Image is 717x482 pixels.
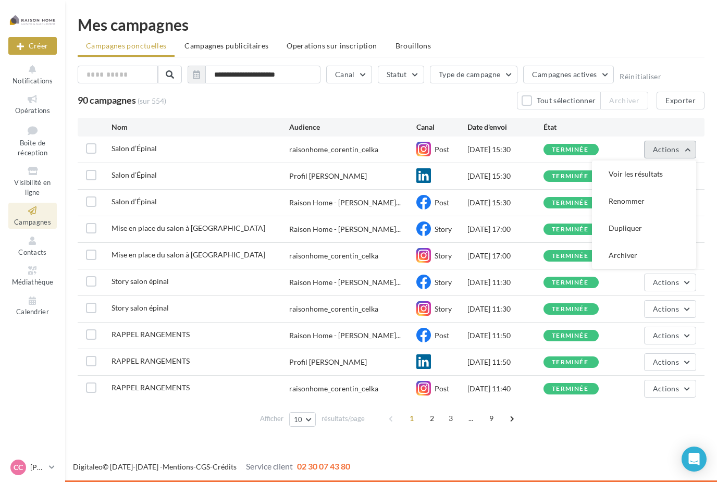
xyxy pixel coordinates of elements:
span: Salon d’Épinal [112,144,157,153]
span: Actions [653,357,679,366]
span: RAPPEL RANGEMENTS [112,383,190,392]
div: [DATE] 15:30 [467,197,543,208]
span: Raison Home - [PERSON_NAME]... [289,330,401,341]
span: Actions [653,145,679,154]
span: Operations sur inscription [287,41,377,50]
a: Crédits [213,462,237,471]
div: terminée [552,226,588,233]
span: © [DATE]-[DATE] - - - [73,462,350,471]
span: Salon d’Épinal [112,197,157,206]
div: [DATE] 15:30 [467,144,543,155]
span: CC [14,462,23,473]
span: Raison Home - [PERSON_NAME]... [289,224,401,234]
span: Brouillons [395,41,431,50]
button: Créer [8,37,57,55]
span: 2 [424,410,440,427]
span: (sur 554) [138,96,166,106]
span: Raison Home - [PERSON_NAME]... [289,197,401,208]
a: Mentions [163,462,193,471]
a: CGS [196,462,210,471]
button: Dupliquer [592,215,696,242]
button: Archiver [600,92,648,109]
button: Tout sélectionner [517,92,600,109]
div: [DATE] 11:30 [467,277,543,288]
span: Campagnes publicitaires [184,41,268,50]
span: Opérations [15,106,50,115]
div: Date d'envoi [467,122,543,132]
span: Raison Home - [PERSON_NAME]... [289,277,401,288]
div: [DATE] 17:00 [467,224,543,234]
span: 10 [294,415,303,424]
div: Nouvelle campagne [8,37,57,55]
div: [DATE] 11:50 [467,330,543,341]
span: résultats/page [322,414,365,424]
button: Actions [644,300,696,318]
span: Service client [246,461,293,471]
span: Visibilité en ligne [14,178,51,196]
div: Canal [416,122,467,132]
span: Actions [653,384,679,393]
div: [DATE] 11:40 [467,384,543,394]
div: raisonhome_corentin_celka [289,144,378,155]
a: Médiathèque [8,263,57,288]
a: Calendrier [8,293,57,318]
div: État [543,122,620,132]
div: [DATE] 17:00 [467,251,543,261]
div: terminée [552,386,588,392]
a: Contacts [8,233,57,258]
span: Notifications [13,77,53,85]
div: Open Intercom Messenger [682,447,707,472]
div: [DATE] 11:50 [467,357,543,367]
button: Actions [644,274,696,291]
span: Story [435,251,452,260]
a: 02 30 07 43 80 [297,461,350,471]
div: raisonhome_corentin_celka [289,304,378,314]
div: Nom [112,122,290,132]
span: 3 [442,410,459,427]
button: Réinitialiser [620,72,661,81]
span: Story [435,278,452,287]
span: 9 [483,410,500,427]
div: terminée [552,173,588,180]
button: Voir les résultats [592,160,696,188]
p: [PERSON_NAME] [30,462,45,473]
span: Mise en place du salon à Épinal [112,224,265,232]
span: Post [435,331,449,340]
a: Opérations [8,91,57,117]
span: Actions [653,331,679,340]
div: [DATE] 11:30 [467,304,543,314]
div: Audience [289,122,416,132]
button: 10 [289,412,316,427]
span: Boîte de réception [18,139,47,157]
button: Notifications [8,61,57,87]
span: Calendrier [16,308,49,316]
span: ... [463,410,479,427]
div: raisonhome_corentin_celka [289,251,378,261]
button: Renommer [592,188,696,215]
button: Exporter [657,92,704,109]
button: Actions [644,353,696,371]
span: Post [435,145,449,154]
button: Actions [644,327,696,344]
span: Post [435,384,449,393]
div: Mes campagnes [78,17,704,32]
span: Campagnes actives [532,70,597,79]
span: Contacts [18,248,47,256]
span: Mise en place du salon à Épinal [112,250,265,259]
button: Canal [326,66,372,83]
span: Actions [653,278,679,287]
a: Digitaleo [73,462,103,471]
span: RAPPEL RANGEMENTS [112,330,190,339]
span: RAPPEL RANGEMENTS [112,356,190,365]
div: Profil [PERSON_NAME] [289,171,367,181]
span: Story [435,304,452,313]
button: Statut [378,66,424,83]
div: raisonhome_corentin_celka [289,384,378,394]
button: Actions [644,380,696,398]
div: terminée [552,359,588,366]
span: Campagnes [14,218,51,226]
span: 90 campagnes [78,94,136,106]
div: Profil [PERSON_NAME] [289,357,367,367]
span: Salon d’Épinal [112,170,157,179]
a: CC [PERSON_NAME] [8,458,57,477]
